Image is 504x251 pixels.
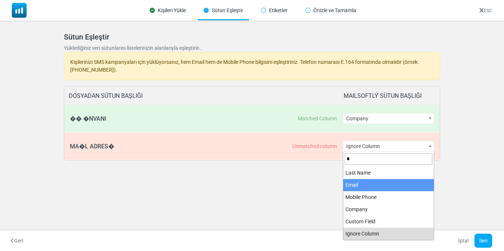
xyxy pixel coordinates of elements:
input: Search [345,153,432,165]
div: You have manually assigned this column to a column. You can use the selector on the right to chan... [298,116,337,121]
div: Kişileri Yükle [144,1,192,20]
div: This column could not be matched during automatic matching. If you do not assign a column, this c... [292,143,337,149]
div: Sütun Eşleştir [198,1,249,20]
span: Company [343,113,434,124]
p: Kişilerinizi SMS kampanyaları için yüklüyorsanız, hem Email hem de Mobile Phone bilgisini eşleşti... [70,58,434,74]
li: Ignore Column [343,228,433,240]
img: mailsoftly_icon_blue_white.svg [12,3,27,18]
li: Email [343,179,433,191]
div: DOSYADAN SÜTUN BAŞLIĞI [69,86,344,105]
span: Ignore Column [343,141,433,151]
div: �� �NVANI [70,105,343,132]
div: MA�L ADRES� [70,133,343,160]
li: Custom Field [343,216,433,228]
div: Önizle ve Tamamla [299,1,362,20]
span: Ignore Column [343,141,434,152]
button: İleri [474,234,492,248]
div: MAILSOFTLY SÜTUN BAŞLIĞI [344,86,435,105]
li: Last Name [343,167,433,179]
li: Mobile Phone [343,191,433,203]
a: ESC [479,8,492,13]
h5: Sütun Eşleştir [64,32,440,41]
p: Yüklediğiniz veri sütunlarını listelerinizin alanlarıyla eşleştirin.. [64,44,440,52]
button: Geri [6,234,28,248]
span: Company [343,113,433,124]
li: Company [343,203,433,216]
a: İptal [453,234,473,248]
div: Etiketler [255,1,293,20]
